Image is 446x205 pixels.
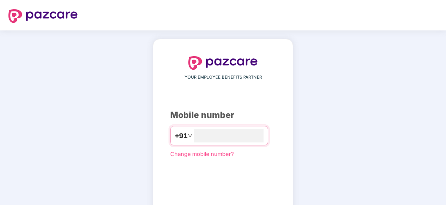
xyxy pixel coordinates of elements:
img: logo [188,56,258,70]
span: +91 [175,131,188,141]
a: Change mobile number? [170,150,234,157]
span: YOUR EMPLOYEE BENEFITS PARTNER [185,74,262,81]
div: Mobile number [170,109,276,122]
span: down [188,133,193,138]
img: logo [8,9,78,23]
